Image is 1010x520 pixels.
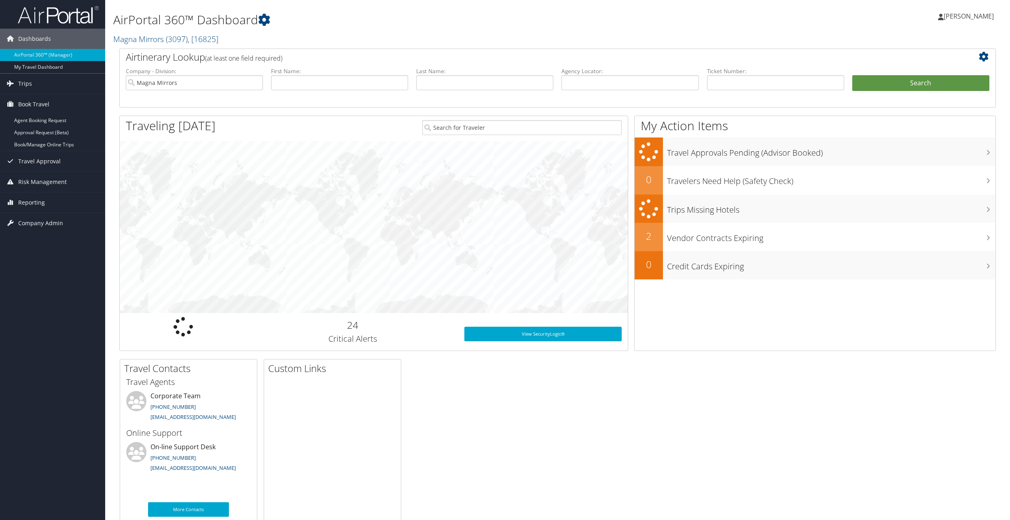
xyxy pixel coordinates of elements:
[150,454,196,461] a: [PHONE_NUMBER]
[667,200,995,216] h3: Trips Missing Hotels
[188,34,218,44] span: , [ 16825 ]
[126,50,917,64] h2: Airtinerary Lookup
[113,34,218,44] a: Magna Mirrors
[667,257,995,272] h3: Credit Cards Expiring
[268,361,401,375] h2: Custom Links
[126,376,251,388] h3: Travel Agents
[150,413,236,421] a: [EMAIL_ADDRESS][DOMAIN_NAME]
[126,67,263,75] label: Company - Division:
[707,67,844,75] label: Ticket Number:
[205,54,282,63] span: (at least one field required)
[667,143,995,159] h3: Travel Approvals Pending (Advisor Booked)
[253,318,452,332] h2: 24
[122,442,255,475] li: On-line Support Desk
[150,464,236,471] a: [EMAIL_ADDRESS][DOMAIN_NAME]
[852,75,989,91] button: Search
[416,67,553,75] label: Last Name:
[422,120,622,135] input: Search for Traveler
[124,361,257,375] h2: Travel Contacts
[938,4,1002,28] a: [PERSON_NAME]
[635,251,995,279] a: 0Credit Cards Expiring
[18,151,61,171] span: Travel Approval
[635,137,995,166] a: Travel Approvals Pending (Advisor Booked)
[944,12,994,21] span: [PERSON_NAME]
[635,223,995,251] a: 2Vendor Contracts Expiring
[561,67,699,75] label: Agency Locator:
[464,327,622,341] a: View SecurityLogic®
[18,5,99,24] img: airportal-logo.png
[148,502,229,517] a: More Contacts
[18,172,67,192] span: Risk Management
[635,194,995,223] a: Trips Missing Hotels
[635,117,995,134] h1: My Action Items
[253,333,452,345] h3: Critical Alerts
[271,67,408,75] label: First Name:
[126,427,251,439] h3: Online Support
[18,192,45,213] span: Reporting
[113,11,706,28] h1: AirPortal 360™ Dashboard
[18,74,32,94] span: Trips
[635,173,663,186] h2: 0
[635,258,663,271] h2: 0
[18,29,51,49] span: Dashboards
[18,213,63,233] span: Company Admin
[667,228,995,244] h3: Vendor Contracts Expiring
[635,166,995,194] a: 0Travelers Need Help (Safety Check)
[635,229,663,243] h2: 2
[122,391,255,424] li: Corporate Team
[18,94,49,114] span: Book Travel
[150,403,196,410] a: [PHONE_NUMBER]
[667,171,995,187] h3: Travelers Need Help (Safety Check)
[166,34,188,44] span: ( 3097 )
[126,117,216,134] h1: Traveling [DATE]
